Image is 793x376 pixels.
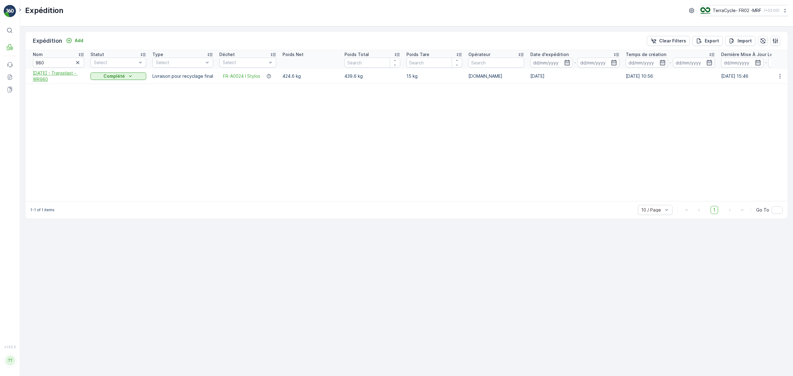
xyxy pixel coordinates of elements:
[647,36,690,46] button: Clear Filters
[673,58,715,68] input: dd/mm/yyyy
[156,59,204,66] p: Select
[623,69,718,84] td: [DATE] 10:56
[33,70,84,82] span: [DATE] - Transplast - WR980
[4,350,16,371] button: TT
[692,36,723,46] button: Export
[721,58,764,68] input: dd/mm/yyyy
[103,73,125,79] p: Complété
[344,73,400,79] p: 439.6 kg
[344,58,400,68] input: Search
[530,58,573,68] input: dd/mm/yyyy
[33,37,62,45] p: Expédition
[219,51,235,58] p: Déchet
[75,37,83,44] p: Add
[468,58,524,68] input: Search
[152,73,213,79] p: Livraison pour recyclage final
[700,7,710,14] img: terracycle.png
[4,5,16,17] img: logo
[344,51,369,58] p: Poids Total
[574,59,576,66] p: -
[406,73,462,79] p: 15 kg
[94,59,137,66] p: Select
[468,73,524,79] p: [DOMAIN_NAME]
[406,58,462,68] input: Search
[33,51,43,58] p: Nom
[64,37,86,44] button: Add
[33,70,84,82] a: 30.09.2025 - Transplast - WR980
[527,69,623,84] td: [DATE]
[725,36,756,46] button: Import
[669,59,672,66] p: -
[756,207,769,213] span: Go To
[626,58,668,68] input: dd/mm/yyyy
[711,206,718,214] span: 1
[25,6,64,15] p: Expédition
[659,38,686,44] p: Clear Filters
[223,73,260,79] a: FR-A0024 I Stylos
[283,73,338,79] p: 424.6 kg
[90,51,104,58] p: Statut
[700,5,788,16] button: TerraCycle- FR02 -MRF(+02:00)
[223,59,267,66] p: Select
[4,345,16,349] span: v 1.52.0
[764,8,779,13] p: ( +02:00 )
[738,38,752,44] p: Import
[705,38,719,44] p: Export
[577,58,620,68] input: dd/mm/yyyy
[5,356,15,365] div: TT
[468,51,490,58] p: Opérateur
[283,51,304,58] p: Poids Net
[530,51,569,58] p: Date d'expédition
[626,51,666,58] p: Temps de création
[33,58,84,68] input: Search
[406,51,429,58] p: Poids Tare
[30,208,55,212] p: 1-1 of 1 items
[765,59,767,66] p: -
[90,72,146,80] button: Complété
[152,51,163,58] p: Type
[713,7,761,14] p: TerraCycle- FR02 -MRF
[721,51,773,58] p: Dernière Mise À Jour Le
